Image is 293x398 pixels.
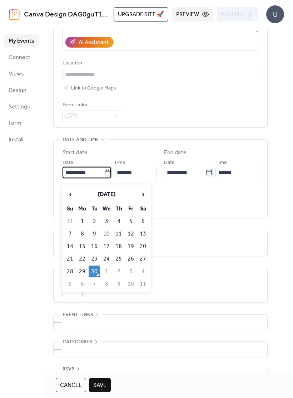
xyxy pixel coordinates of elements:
td: 8 [101,278,112,290]
button: Save [89,378,111,392]
span: Install [9,136,23,144]
td: 28 [64,266,76,277]
td: 26 [125,253,136,265]
span: Cancel [60,381,82,390]
button: Preview [172,7,213,21]
td: 31 [64,215,76,227]
span: Save [93,381,106,390]
th: Fr [125,203,136,215]
td: 2 [113,266,124,277]
th: Mo [76,203,88,215]
td: 5 [64,278,76,290]
span: Connect [9,53,30,62]
td: 4 [113,215,124,227]
th: Sa [137,203,149,215]
th: We [101,203,112,215]
td: 17 [101,241,112,252]
button: AI Assistant [65,37,114,48]
td: 16 [89,241,100,252]
span: Form [9,119,21,128]
a: Form [4,117,39,130]
th: Tu [89,203,100,215]
span: Event links [63,311,93,319]
td: 4 [137,266,149,277]
img: logo [9,9,20,20]
button: Upgrade site 🚀 [114,7,168,21]
td: 11 [137,278,149,290]
th: Su [64,203,76,215]
span: RSVP [63,365,74,374]
span: › [138,187,148,202]
span: Settings [9,103,30,111]
button: Cancel [56,378,86,392]
td: 3 [101,215,112,227]
td: 9 [89,228,100,240]
a: Connect [4,51,39,64]
td: 1 [76,215,88,227]
td: 9 [113,278,124,290]
td: 27 [137,253,149,265]
td: 24 [101,253,112,265]
span: Time [215,159,227,167]
a: Canva Design DAG0guT1xR0 [24,8,114,21]
th: Th [113,203,124,215]
th: [DATE] [76,187,136,202]
td: 8 [76,228,88,240]
td: 20 [137,241,149,252]
td: 7 [89,278,100,290]
a: Install [4,133,39,146]
td: 12 [125,228,136,240]
td: 19 [125,241,136,252]
span: ‹ [65,187,75,202]
div: End date [164,149,187,157]
td: 22 [76,253,88,265]
div: ••• [54,315,267,330]
div: ••• [54,342,267,357]
span: Time [114,159,125,167]
a: Design [4,84,39,97]
td: 14 [64,241,76,252]
td: 25 [113,253,124,265]
span: Views [9,70,24,78]
div: Event color [63,101,120,110]
td: 11 [113,228,124,240]
td: 6 [76,278,88,290]
td: 15 [76,241,88,252]
td: 3 [125,266,136,277]
a: My Events [4,34,39,47]
td: 10 [125,278,136,290]
div: AI Assistant [79,38,109,47]
span: Link to Google Maps [71,84,116,93]
td: 5 [125,215,136,227]
td: 7 [64,228,76,240]
td: 10 [101,228,112,240]
span: Design [9,86,26,95]
span: Date and time [63,136,99,144]
span: Date [164,159,175,167]
span: My Events [9,37,34,45]
td: 29 [76,266,88,277]
td: 21 [64,253,76,265]
td: 18 [113,241,124,252]
span: Upgrade site 🚀 [118,10,164,19]
div: ••• [54,369,267,384]
span: Date [63,159,73,167]
div: U [266,5,284,23]
div: Start date [63,149,88,157]
span: Preview [176,10,199,19]
td: 23 [89,253,100,265]
div: Location [63,59,257,68]
td: 30 [89,266,100,277]
a: Settings [4,100,39,113]
td: 1 [101,266,112,277]
span: Categories [63,338,92,346]
td: 6 [137,215,149,227]
td: 2 [89,215,100,227]
td: 13 [137,228,149,240]
a: Views [4,67,39,80]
